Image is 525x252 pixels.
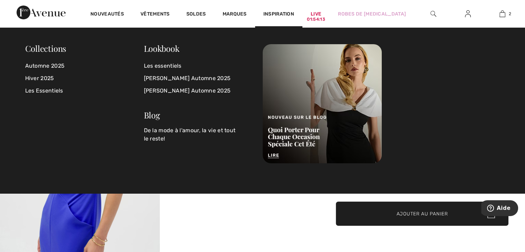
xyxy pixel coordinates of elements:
[17,6,66,19] img: 1ère Avenue
[144,60,254,72] a: Les essentiels
[263,100,382,107] a: Nouveau sur le blog
[140,11,170,18] a: Vêtements
[481,200,518,217] iframe: Ouvre un widget dans lequel vous pouvez trouver plus d’informations
[499,10,505,18] img: Mon panier
[397,210,448,217] span: Ajouter au panier
[25,72,144,85] a: Hiver 2025
[263,11,294,18] span: Inspiration
[263,44,382,163] img: Nouveau sur le blog
[186,11,206,18] a: Soldes
[311,10,321,18] a: Live01:54:13
[25,60,144,72] a: Automne 2025
[90,11,124,18] a: Nouveautés
[509,11,511,17] span: 2
[144,126,254,143] p: De la mode à l'amour, la vie et tout le reste!
[485,10,519,18] a: 2
[465,10,471,18] img: Mes infos
[336,202,508,226] button: Ajouter au panier
[430,10,436,18] img: recherche
[307,16,325,23] div: 01:54:13
[144,72,254,85] a: [PERSON_NAME] Automne 2025
[144,109,160,120] a: Blog
[25,85,144,97] a: Les Essentiels
[223,11,247,18] a: Marques
[144,43,179,54] a: Lookbook
[144,85,254,97] a: [PERSON_NAME] Automne 2025
[459,10,476,18] a: Se connecter
[25,43,67,54] span: Collections
[338,10,406,18] a: Robes de [MEDICAL_DATA]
